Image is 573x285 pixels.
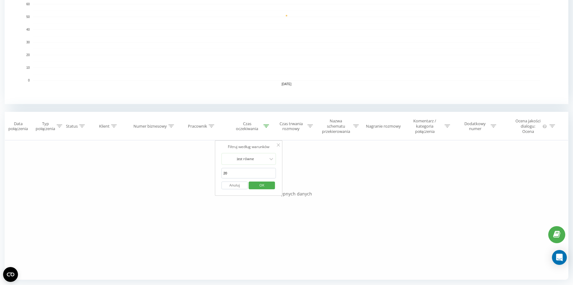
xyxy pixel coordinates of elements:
[133,124,167,129] div: Numer biznesowy
[221,182,248,189] button: Anuluj
[3,267,18,282] button: Open CMP widget
[552,250,567,265] div: Open Intercom Messenger
[5,121,31,132] div: Data połączenia
[26,28,30,31] text: 40
[282,82,292,86] text: [DATE]
[249,182,275,189] button: OK
[515,118,541,134] div: Ocena jakości dialogu: Ocena
[461,121,489,132] div: Dodatkowy numer
[221,168,276,179] input: 00:00
[26,15,30,19] text: 50
[26,41,30,44] text: 30
[253,180,271,190] span: OK
[407,118,443,134] div: Komentarz / kategoria połączenia
[26,66,30,69] text: 10
[26,53,30,57] text: 20
[28,79,30,82] text: 0
[5,191,568,197] div: Brak dostępnych danych
[366,124,401,129] div: Nagranie rozmowy
[99,124,110,129] div: Klient
[232,121,262,132] div: Czas oczekiwania
[320,118,352,134] div: Nazwa schematu przekierowania
[276,121,306,132] div: Czas trwania rozmowy
[36,121,55,132] div: Typ połączenia
[66,124,78,129] div: Status
[221,144,276,150] div: Filtruj według warunków
[26,2,30,6] text: 60
[188,124,207,129] div: Pracownik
